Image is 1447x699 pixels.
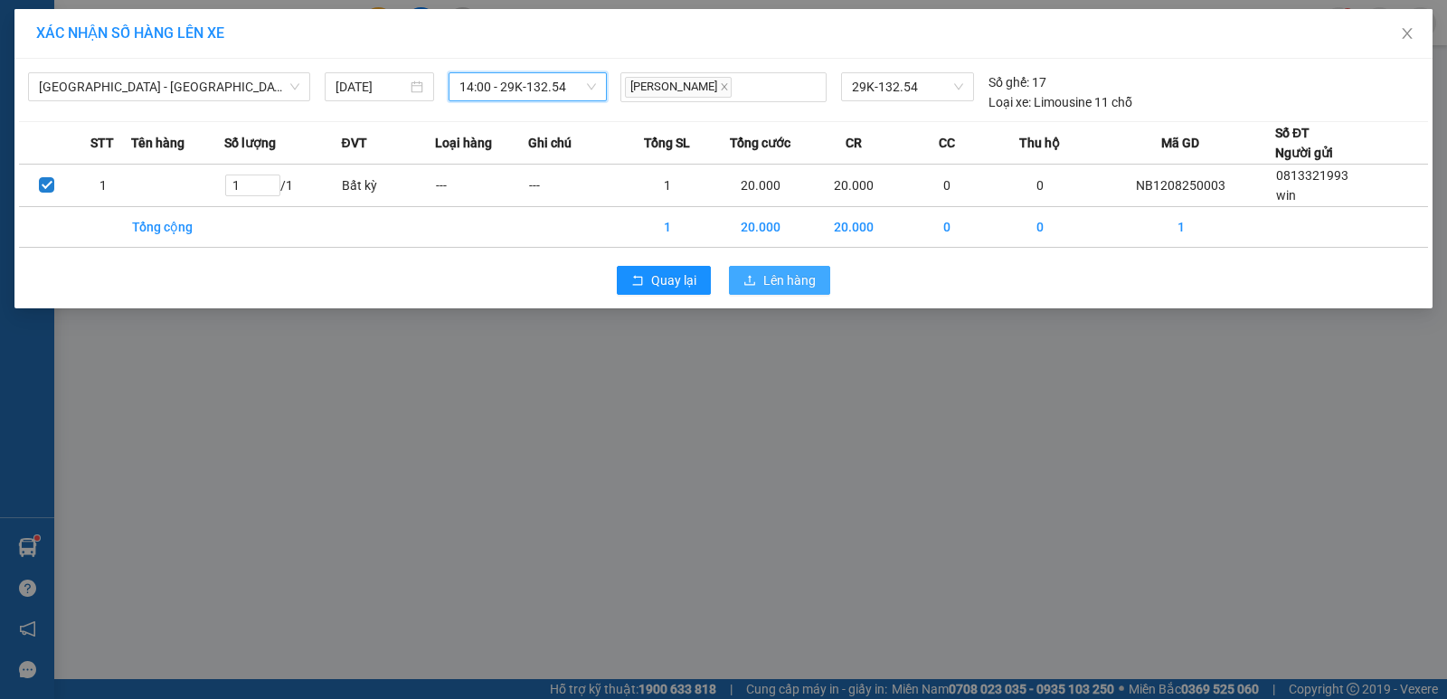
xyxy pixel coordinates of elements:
span: CC [939,133,955,153]
td: 0 [994,207,1087,248]
span: Quay lại [651,270,696,290]
span: Tên hàng [131,133,184,153]
td: --- [528,165,621,207]
td: 20.000 [714,165,808,207]
span: Ninh Bình - Hà Nội [39,73,299,100]
li: Hotline: 19003086 [100,67,411,90]
li: Số 2 [PERSON_NAME], [GEOGRAPHIC_DATA] [100,44,411,67]
td: 20.000 [808,165,901,207]
div: Số ĐT Người gửi [1275,123,1333,163]
b: GỬI : Văn phòng [GEOGRAPHIC_DATA] [23,131,187,252]
h1: NB1208250003 [197,131,314,171]
span: close [720,82,729,91]
td: 1 [75,165,131,207]
span: STT [90,133,114,153]
img: logo.jpg [23,23,113,113]
span: 29K-132.54 [852,73,963,100]
td: Tổng cộng [131,207,224,248]
td: --- [435,165,528,207]
span: 14:00 - 29K-132.54 [459,73,596,100]
span: Lên hàng [763,270,816,290]
td: 0 [901,207,994,248]
span: win [1276,188,1296,203]
span: close [1400,26,1414,41]
td: 1 [621,207,714,248]
span: Mã GD [1161,133,1199,153]
button: rollbackQuay lại [617,266,711,295]
span: upload [743,274,756,288]
td: Bất kỳ [341,165,434,207]
span: Loại hàng [435,133,492,153]
span: 0813321993 [1276,168,1348,183]
b: Duy Khang Limousine [147,21,364,43]
span: Tổng cước [730,133,790,153]
div: Limousine 11 chỗ [988,92,1132,112]
td: 0 [994,165,1087,207]
span: Tổng SL [644,133,690,153]
td: 1 [1087,207,1275,248]
span: Loại xe: [988,92,1031,112]
span: Thu hộ [1019,133,1060,153]
span: [PERSON_NAME] [625,77,732,98]
td: 0 [901,165,994,207]
span: CR [846,133,862,153]
td: 1 [621,165,714,207]
span: Số lượng [224,133,276,153]
td: 20.000 [714,207,808,248]
td: NB1208250003 [1087,165,1275,207]
span: rollback [631,274,644,288]
b: Gửi khách hàng [170,93,339,116]
td: 20.000 [808,207,901,248]
input: 12/08/2025 [336,77,407,97]
span: ĐVT [341,133,366,153]
td: / 1 [224,165,342,207]
span: XÁC NHẬN SỐ HÀNG LÊN XE [36,24,224,42]
span: Số ghế: [988,72,1029,92]
span: Ghi chú [528,133,572,153]
button: uploadLên hàng [729,266,830,295]
button: Close [1382,9,1433,60]
div: 17 [988,72,1046,92]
